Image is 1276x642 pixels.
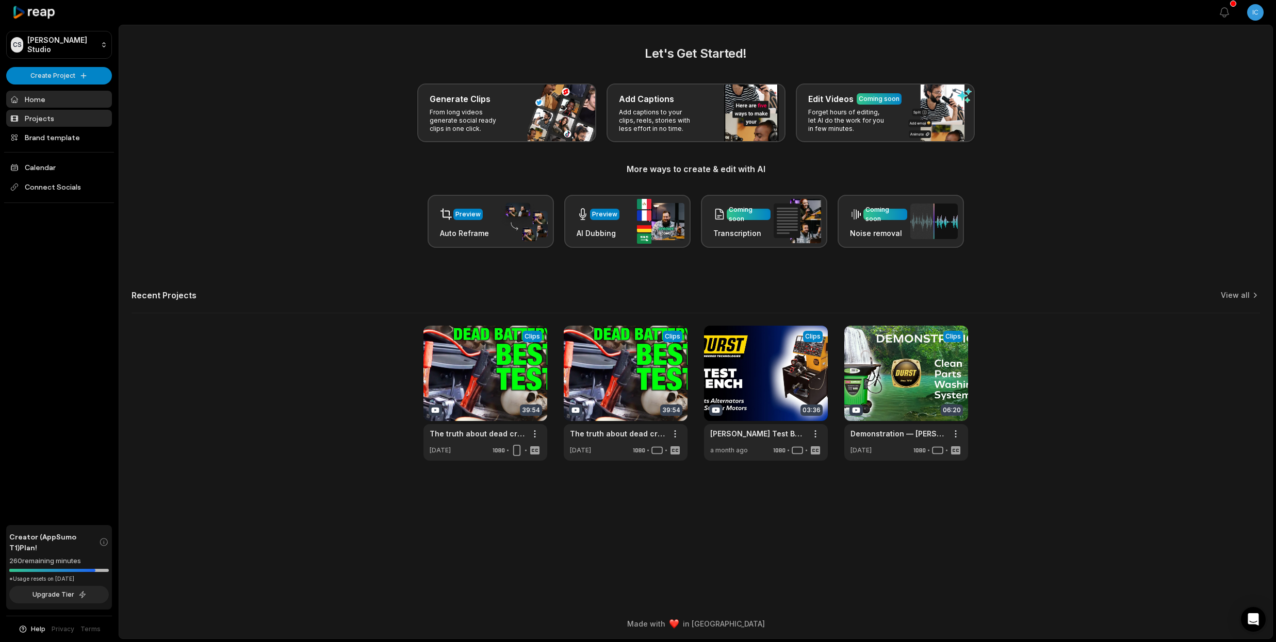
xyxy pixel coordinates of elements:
[132,163,1260,175] h3: More ways to create & edit with AI
[6,178,112,196] span: Connect Socials
[9,531,99,553] span: Creator (AppSumo T1) Plan!
[6,67,112,85] button: Create Project
[9,556,109,566] div: 260 remaining minutes
[6,91,112,108] a: Home
[570,428,665,439] a: The truth about dead cranking batteries - and how to test them properly | Auto Expert [PERSON_NAME]
[637,199,684,244] img: ai_dubbing.png
[455,210,481,219] div: Preview
[11,37,23,53] div: CS
[500,201,548,242] img: auto_reframe.png
[808,93,854,105] h3: Edit Videos
[619,108,699,133] p: Add captions to your clips, reels, stories with less effort in no time.
[850,428,945,439] a: Demonstration — [PERSON_NAME] SmartWasher Bioremediating Parts Washing System
[9,586,109,603] button: Upgrade Tier
[850,228,907,239] h3: Noise removal
[52,624,74,634] a: Privacy
[430,428,525,439] a: The truth about dead cranking batteries - and how to test them properly | Auto Expert [PERSON_NAME]
[27,36,96,54] p: [PERSON_NAME] Studio
[1221,290,1250,300] a: View all
[910,204,958,239] img: noise_removal.png
[6,159,112,176] a: Calendar
[774,199,821,243] img: transcription.png
[859,94,899,104] div: Coming soon
[132,290,197,300] h2: Recent Projects
[592,210,617,219] div: Preview
[80,624,101,634] a: Terms
[132,44,1260,63] h2: Let's Get Started!
[430,93,490,105] h3: Generate Clips
[18,624,45,634] button: Help
[9,575,109,583] div: *Usage resets on [DATE]
[31,624,45,634] span: Help
[713,228,771,239] h3: Transcription
[128,618,1263,629] div: Made with in [GEOGRAPHIC_DATA]
[440,228,489,239] h3: Auto Reframe
[808,108,888,133] p: Forget hours of editing, let AI do the work for you in few minutes.
[6,129,112,146] a: Brand template
[6,110,112,127] a: Projects
[577,228,619,239] h3: AI Dubbing
[430,108,510,133] p: From long videos generate social ready clips in one click.
[729,205,768,224] div: Coming soon
[1241,607,1266,632] div: Open Intercom Messenger
[710,428,805,439] a: [PERSON_NAME] Test Benches: Australian-Made Excellence for Alternator and Starter Motor Testing
[619,93,674,105] h3: Add Captions
[669,619,679,629] img: heart emoji
[865,205,905,224] div: Coming soon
